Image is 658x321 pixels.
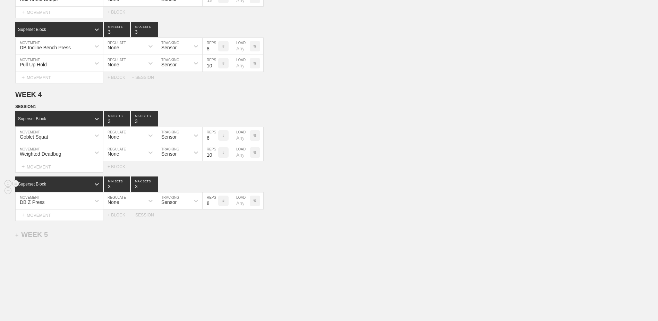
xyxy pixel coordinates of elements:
div: Weighted Deadbug [20,151,61,157]
span: + [15,232,18,238]
div: DB Incline Bench Press [20,45,71,50]
span: + [22,74,25,80]
p: # [222,199,224,203]
div: Superset Block [18,27,46,32]
div: None [108,134,119,140]
div: Superset Block [18,182,46,187]
input: None [131,22,158,37]
p: % [254,151,257,155]
div: None [108,199,119,205]
input: Any [232,127,250,144]
div: None [108,151,119,157]
div: + BLOCK [108,213,132,217]
div: Superset Block [18,116,46,121]
div: Sensor [161,45,177,50]
div: Sensor [161,62,177,67]
iframe: Chat Widget [623,288,658,321]
p: % [254,199,257,203]
p: # [222,61,224,65]
div: None [108,62,119,67]
div: Sensor [161,199,177,205]
span: + [22,9,25,15]
div: MOVEMENT [15,209,103,221]
p: # [222,151,224,155]
div: + BLOCK [108,164,132,169]
div: Goblet Squat [20,134,48,140]
div: Sensor [161,151,177,157]
p: # [222,44,224,48]
div: MOVEMENT [15,161,103,173]
div: None [108,45,119,50]
input: Any [232,38,250,55]
input: Any [232,192,250,209]
span: + [22,212,25,218]
div: + SESSION [132,75,160,80]
span: WEEK 4 [15,91,42,98]
p: % [254,134,257,138]
div: DB Z Press [20,199,45,205]
span: SESSION 1 [15,104,36,109]
div: MOVEMENT [15,7,103,18]
p: % [254,61,257,65]
input: None [131,111,158,126]
input: None [131,176,158,192]
input: Any [232,144,250,161]
div: + BLOCK [108,75,132,80]
input: Any [232,55,250,72]
div: WEEK 5 [15,231,48,239]
p: # [222,134,224,138]
p: % [254,44,257,48]
span: + [22,164,25,170]
div: Pull Up Hold [20,62,47,67]
div: + BLOCK [108,10,132,15]
div: + SESSION [132,213,160,217]
div: Sensor [161,134,177,140]
div: MOVEMENT [15,72,103,83]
